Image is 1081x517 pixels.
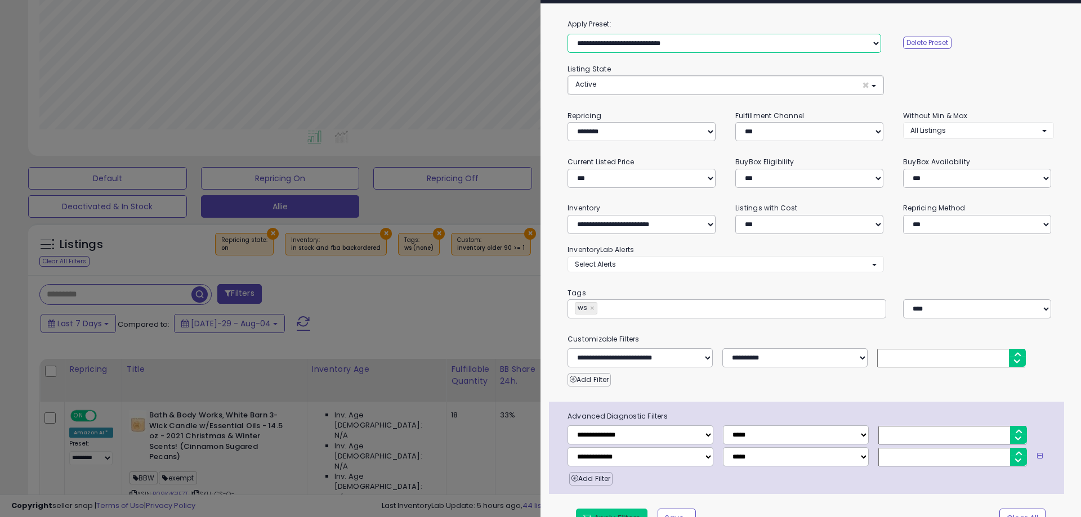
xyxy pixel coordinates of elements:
[903,37,952,49] button: Delete Preset
[568,111,601,120] small: Repricing
[735,157,794,167] small: BuyBox Eligibility
[568,64,611,74] small: Listing State
[568,203,600,213] small: Inventory
[559,410,1064,422] span: Advanced Diagnostic Filters
[559,18,1062,30] label: Apply Preset:
[568,76,883,95] button: Active ×
[568,245,634,254] small: InventoryLab Alerts
[862,79,869,91] span: ×
[575,259,616,269] span: Select Alerts
[910,125,946,135] span: All Listings
[575,79,596,89] span: Active
[569,472,613,485] button: Add Filter
[559,333,1062,345] small: Customizable Filters
[575,303,587,312] span: ws
[590,303,597,314] a: ×
[568,373,611,386] button: Add Filter
[903,157,970,167] small: BuyBox Availability
[735,111,804,120] small: Fulfillment Channel
[735,203,797,213] small: Listings with Cost
[568,157,634,167] small: Current Listed Price
[903,111,968,120] small: Without Min & Max
[903,203,966,213] small: Repricing Method
[559,287,1062,299] small: Tags
[903,122,1054,138] button: All Listings
[568,256,884,272] button: Select Alerts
